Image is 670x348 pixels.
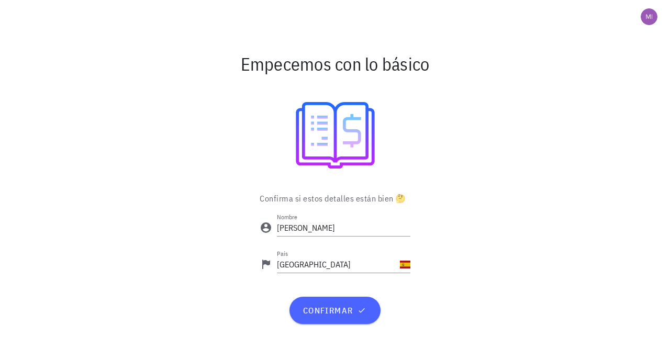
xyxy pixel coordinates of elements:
p: Confirma si estos detalles están bien 🤔 [260,192,410,205]
div: Empecemos con lo básico [25,47,645,81]
div: avatar [641,8,657,25]
label: Nombre [277,213,297,221]
label: País [277,250,288,257]
div: ES-icon [400,259,410,270]
span: confirmar [302,305,367,316]
button: confirmar [289,297,380,324]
